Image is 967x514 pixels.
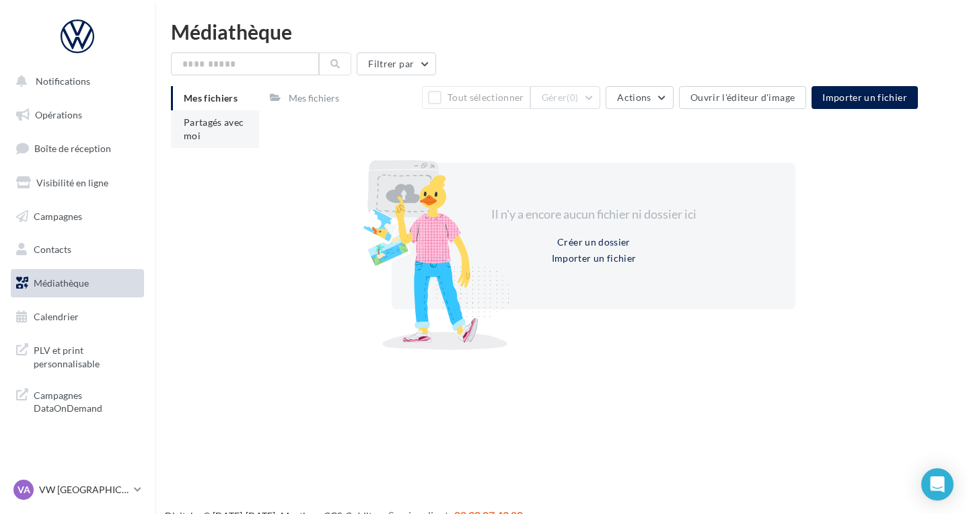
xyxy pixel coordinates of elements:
div: Open Intercom Messenger [921,468,954,501]
button: Importer un fichier [812,86,918,109]
span: PLV et print personnalisable [34,341,139,370]
button: Actions [606,86,673,109]
span: Mes fichiers [184,92,238,104]
a: Visibilité en ligne [8,169,147,197]
span: Campagnes [34,210,82,221]
span: Opérations [35,109,82,120]
span: Importer un fichier [822,91,907,103]
a: Campagnes [8,203,147,231]
div: Médiathèque [171,22,951,42]
button: Notifications [8,67,141,96]
span: Il n'y a encore aucun fichier ni dossier ici [491,207,696,221]
button: Filtrer par [357,52,436,75]
a: Opérations [8,101,147,129]
a: Boîte de réception [8,134,147,163]
span: Boîte de réception [34,143,111,154]
div: Mes fichiers [289,91,339,105]
span: Contacts [34,244,71,255]
button: Gérer(0) [530,86,601,109]
button: Ouvrir l'éditeur d'image [679,86,806,109]
span: Actions [617,91,651,103]
span: Calendrier [34,311,79,322]
a: Calendrier [8,303,147,331]
span: Médiathèque [34,277,89,289]
p: VW [GEOGRAPHIC_DATA] [39,483,129,497]
span: Visibilité en ligne [36,177,108,188]
a: Campagnes DataOnDemand [8,381,147,420]
button: Créer un dossier [552,234,636,250]
span: (0) [567,92,578,103]
span: VA [17,483,30,497]
a: PLV et print personnalisable [8,336,147,375]
span: Partagés avec moi [184,116,244,141]
a: VA VW [GEOGRAPHIC_DATA] [11,477,144,503]
a: Médiathèque [8,269,147,297]
button: Importer un fichier [546,250,642,266]
span: Notifications [36,75,90,87]
button: Tout sélectionner [422,86,530,109]
a: Contacts [8,235,147,264]
span: Campagnes DataOnDemand [34,386,139,415]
